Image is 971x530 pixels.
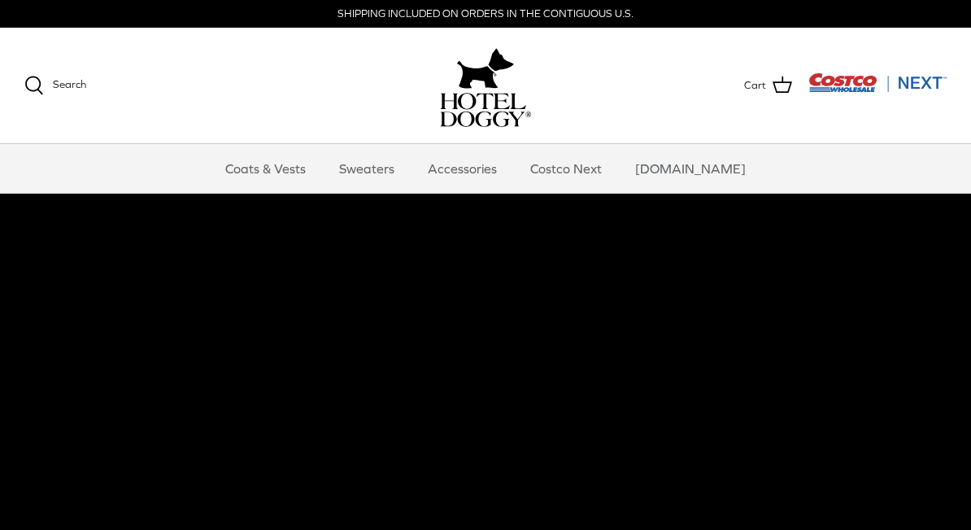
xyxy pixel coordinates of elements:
a: Costco Next [516,144,616,193]
span: Search [53,78,86,90]
a: Cart [744,75,792,96]
a: hoteldoggy.com hoteldoggycom [440,44,531,127]
span: Cart [744,77,766,94]
a: Sweaters [324,144,409,193]
a: Visit Costco Next [808,83,947,95]
img: hoteldoggycom [440,93,531,127]
a: Search [24,76,86,95]
a: [DOMAIN_NAME] [620,144,760,193]
a: Accessories [413,144,512,193]
img: Costco Next [808,72,947,93]
a: Coats & Vests [211,144,320,193]
img: hoteldoggy.com [457,44,514,93]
